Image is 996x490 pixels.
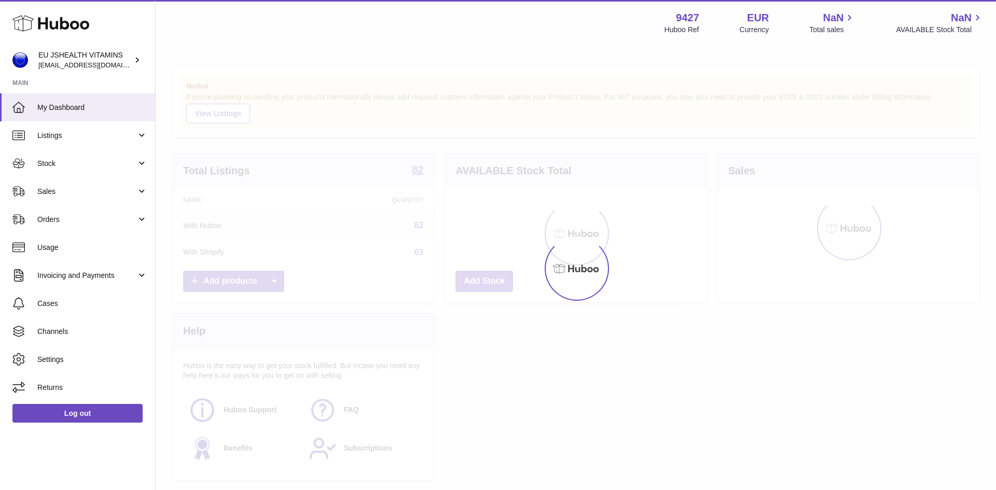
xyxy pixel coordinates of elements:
[665,25,699,35] div: Huboo Ref
[37,271,136,281] span: Invoicing and Payments
[740,25,769,35] div: Currency
[37,299,147,309] span: Cases
[823,11,843,25] span: NaN
[37,159,136,169] span: Stock
[38,61,153,69] span: [EMAIL_ADDRESS][DOMAIN_NAME]
[676,11,699,25] strong: 9427
[747,11,769,25] strong: EUR
[951,11,972,25] span: NaN
[809,11,855,35] a: NaN Total sales
[896,11,984,35] a: NaN AVAILABLE Stock Total
[37,355,147,365] span: Settings
[12,52,28,68] img: internalAdmin-9427@internal.huboo.com
[37,103,147,113] span: My Dashboard
[37,187,136,197] span: Sales
[37,327,147,337] span: Channels
[12,404,143,423] a: Log out
[37,215,136,225] span: Orders
[896,25,984,35] span: AVAILABLE Stock Total
[37,243,147,253] span: Usage
[37,383,147,393] span: Returns
[809,25,855,35] span: Total sales
[38,50,132,70] div: EU JSHEALTH VITAMINS
[37,131,136,141] span: Listings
